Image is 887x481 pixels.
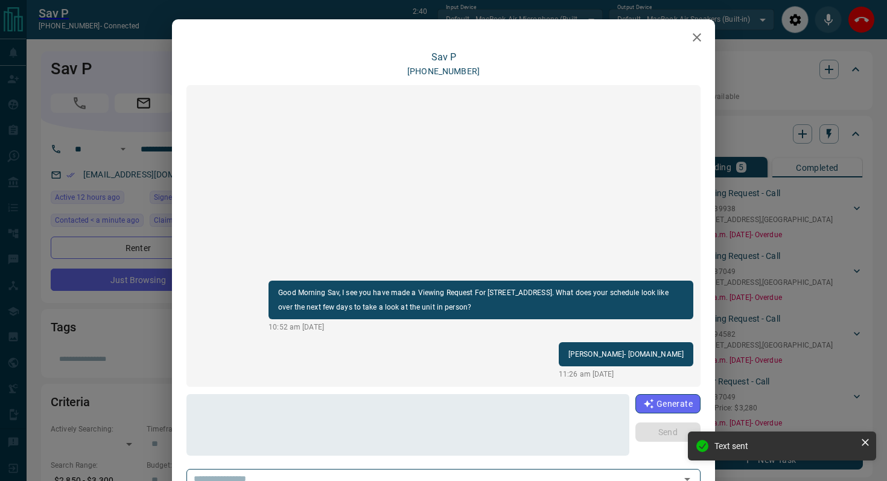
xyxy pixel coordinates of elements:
p: 11:26 am [DATE] [559,369,693,380]
p: [PHONE_NUMBER] [407,65,480,78]
p: 10:52 am [DATE] [269,322,693,333]
div: Text sent [714,441,856,451]
p: [PERSON_NAME]- [DOMAIN_NAME] [568,347,684,362]
a: Sav P [431,51,456,63]
button: Generate [635,394,701,413]
p: Good Morning Sav, I see you have made a Viewing Request For [STREET_ADDRESS]. What does your sche... [278,285,684,314]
